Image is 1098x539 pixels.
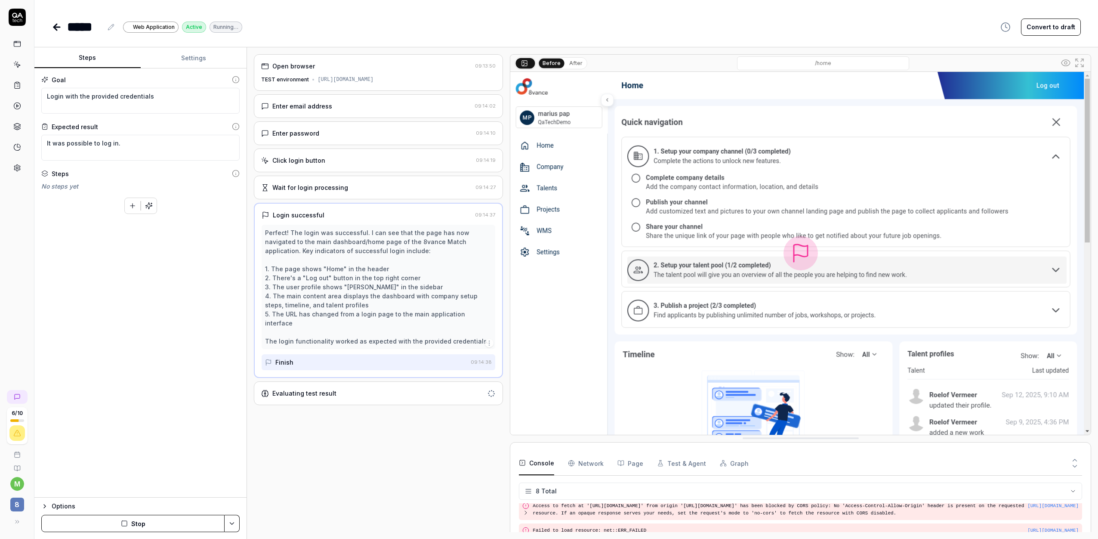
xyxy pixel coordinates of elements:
[272,62,315,71] div: Open browser
[272,129,319,138] div: Enter password
[475,63,496,69] time: 09:13:50
[12,411,23,416] span: 6 / 10
[539,58,564,68] button: Before
[3,444,31,458] a: Book a call with us
[519,451,554,475] button: Console
[617,451,643,475] button: Page
[10,498,24,511] span: 8
[510,72,1091,435] img: Screenshot
[275,358,293,367] div: Finish
[41,501,240,511] button: Options
[265,228,492,346] div: Perfect! The login was successful. I can see that the page has now navigated to the main dashboar...
[52,501,240,511] div: Options
[657,451,706,475] button: Test & Agent
[262,354,495,370] button: Finish09:14:38
[475,212,495,218] time: 09:14:37
[272,156,325,165] div: Click login button
[995,19,1016,36] button: View version history
[475,184,496,190] time: 09:14:27
[1059,56,1073,70] button: Show all interative elements
[261,76,309,84] div: TEST environment
[471,359,492,365] time: 09:14:38
[210,22,242,33] div: Running…
[476,130,496,136] time: 09:14:10
[3,458,31,472] a: Documentation
[566,59,586,68] button: After
[41,182,240,191] div: No steps yet
[568,451,604,475] button: Network
[34,48,141,68] button: Steps
[476,157,496,163] time: 09:14:19
[272,389,336,398] div: Evaluating test result
[533,527,1079,534] pre: Failed to load resource: net::ERR_FAILED
[1027,502,1079,510] button: [URL][DOMAIN_NAME]
[475,103,496,109] time: 09:14:02
[182,22,206,33] div: Active
[273,211,324,220] div: Login successful
[272,183,348,192] div: Wait for login processing
[52,122,98,131] div: Expected result
[1073,56,1086,70] button: Open in full screen
[1021,19,1081,36] button: Convert to draft
[52,75,66,84] div: Goal
[3,491,31,513] button: 8
[52,169,69,178] div: Steps
[10,477,24,491] button: m
[41,515,225,532] button: Stop
[1027,527,1079,534] button: [URL][DOMAIN_NAME]
[533,502,1027,517] pre: Access to fetch at '[URL][DOMAIN_NAME]' from origin '[URL][DOMAIN_NAME]' has been blocked by CORS...
[7,390,28,404] a: New conversation
[141,48,247,68] button: Settings
[272,102,332,111] div: Enter email address
[720,451,749,475] button: Graph
[318,76,373,84] div: [URL][DOMAIN_NAME]
[123,21,179,33] a: Web Application
[133,23,175,31] span: Web Application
